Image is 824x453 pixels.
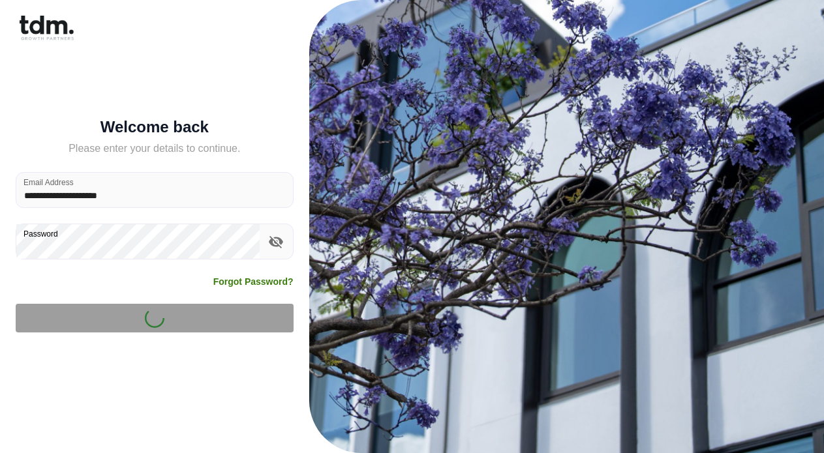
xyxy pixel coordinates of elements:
h5: Welcome back [16,121,294,134]
a: Forgot Password? [213,275,294,288]
button: toggle password visibility [265,231,287,253]
label: Password [23,228,58,239]
h5: Please enter your details to continue. [16,141,294,156]
label: Email Address [23,177,74,188]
